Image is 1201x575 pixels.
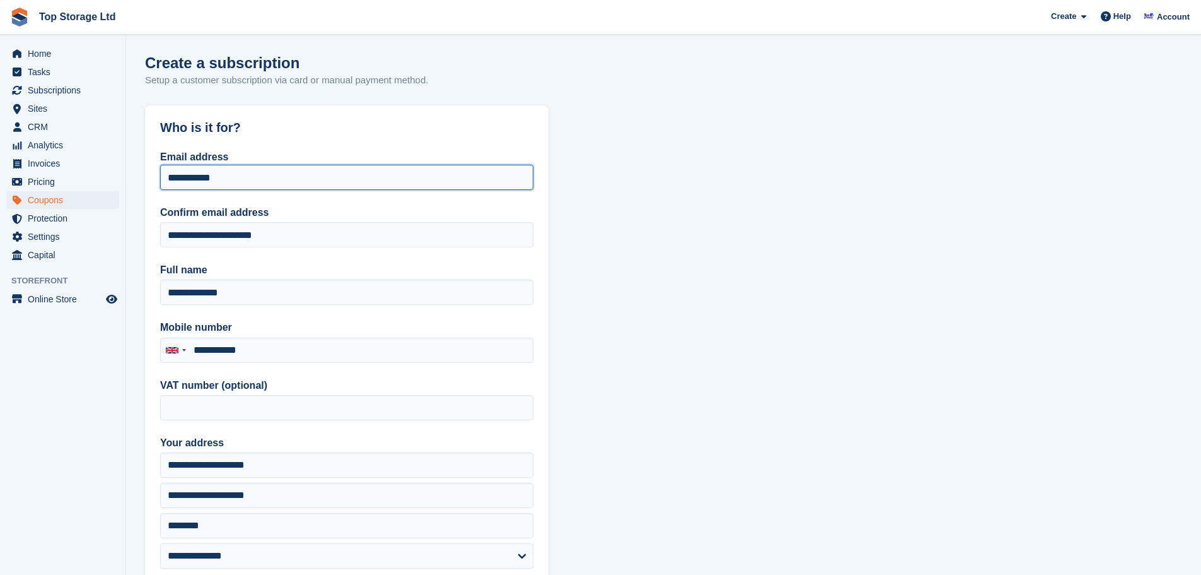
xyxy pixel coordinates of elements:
[28,155,103,172] span: Invoices
[160,263,533,278] label: Full name
[6,191,119,209] a: menu
[28,290,103,308] span: Online Store
[28,136,103,154] span: Analytics
[28,45,103,62] span: Home
[6,173,119,191] a: menu
[160,378,533,393] label: VAT number (optional)
[145,73,428,88] p: Setup a customer subscription via card or manual payment method.
[28,173,103,191] span: Pricing
[6,136,119,154] a: menu
[6,290,119,308] a: menu
[1142,10,1155,23] img: Sam Topham
[28,118,103,136] span: CRM
[28,63,103,81] span: Tasks
[104,292,119,307] a: Preview store
[1157,11,1190,23] span: Account
[11,275,125,287] span: Storefront
[6,155,119,172] a: menu
[6,45,119,62] a: menu
[6,81,119,99] a: menu
[10,8,29,27] img: stora-icon-8386f47178a22dfd0bd8f6a31ec36ba5ce8667c1dd55bd0f319d3a0aa187defe.svg
[1051,10,1076,23] span: Create
[28,246,103,264] span: Capital
[28,81,103,99] span: Subscriptions
[161,338,190,362] div: United Kingdom: +44
[160,151,229,162] label: Email address
[6,63,119,81] a: menu
[6,210,119,227] a: menu
[34,6,120,27] a: Top Storage Ltd
[1113,10,1131,23] span: Help
[6,100,119,117] a: menu
[6,246,119,264] a: menu
[160,436,533,451] label: Your address
[6,118,119,136] a: menu
[28,210,103,227] span: Protection
[145,54,299,71] h1: Create a subscription
[28,191,103,209] span: Coupons
[28,228,103,246] span: Settings
[160,320,533,335] label: Mobile number
[28,100,103,117] span: Sites
[160,205,533,220] label: Confirm email address
[6,228,119,246] a: menu
[160,121,533,135] h2: Who is it for?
